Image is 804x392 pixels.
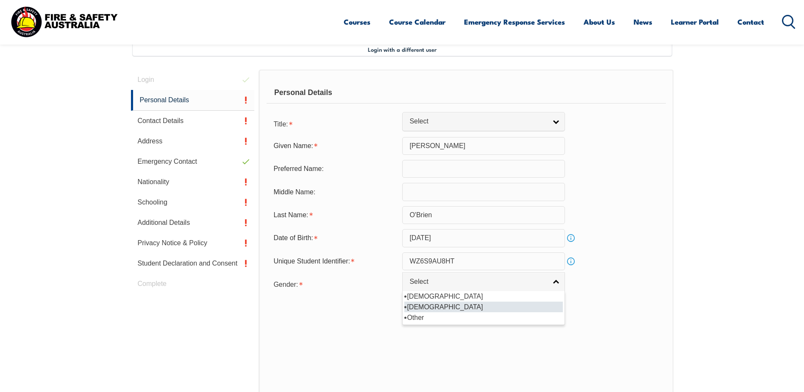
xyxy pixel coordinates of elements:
a: Privacy Notice & Policy [131,233,255,253]
span: Select [409,277,547,286]
a: Personal Details [131,90,255,111]
a: Student Declaration and Consent [131,253,255,274]
li: [DEMOGRAPHIC_DATA] [404,302,563,312]
span: Select [409,117,547,126]
div: Gender is required. [267,275,402,292]
a: Emergency Contact [131,151,255,172]
a: Course Calendar [389,11,445,33]
div: Unique Student Identifier is required. [267,253,402,269]
a: Emergency Response Services [464,11,565,33]
a: Address [131,131,255,151]
a: Contact Details [131,111,255,131]
input: 10 Characters no 1, 0, O or I [402,252,565,270]
a: Nationality [131,172,255,192]
li: Other [404,312,563,323]
div: Middle Name: [267,184,402,200]
span: Title: [273,120,288,128]
a: Courses [344,11,370,33]
span: Gender: [273,281,298,288]
a: About Us [584,11,615,33]
div: Title is required. [267,115,402,132]
a: Schooling [131,192,255,213]
input: Select Date... [402,229,565,247]
a: Info [565,232,577,244]
div: Date of Birth is required. [267,230,402,246]
a: News [634,11,652,33]
a: Info [565,255,577,267]
div: Personal Details [267,82,665,104]
div: Given Name is required. [267,138,402,154]
a: Additional Details [131,213,255,233]
div: Last Name is required. [267,207,402,223]
a: Contact [737,11,764,33]
a: Learner Portal [671,11,719,33]
li: [DEMOGRAPHIC_DATA] [404,291,563,302]
span: Login with a different user [368,46,437,53]
div: Preferred Name: [267,161,402,177]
